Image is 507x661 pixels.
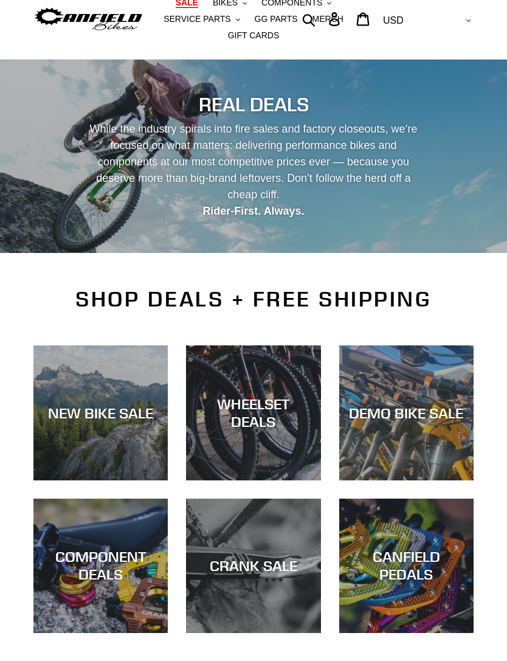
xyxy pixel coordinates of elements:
[157,11,246,27] button: SERVICE PARTS
[186,395,320,431] div: WHEELSET DEALS
[186,557,320,575] div: CRANK SALE
[249,11,304,27] a: GG PARTS
[33,499,168,633] a: COMPONENT DEALS
[222,27,286,44] a: GIFT CARDS
[339,404,474,422] div: DEMO BIKE SALE
[33,5,143,33] img: Canfield Bikes
[255,14,298,24] span: GG PARTS
[228,30,280,41] span: GIFT CARDS
[33,93,474,116] h2: REAL DEALS
[186,499,320,633] a: CRANK SALE
[339,345,474,480] a: DEMO BIKE SALE
[33,404,168,422] div: NEW BIKE SALE
[164,14,230,24] span: SERVICE PARTS
[33,549,168,584] div: COMPONENT DEALS
[89,121,419,220] p: While the industry spirals into fire sales and factory closeouts, we’re focused on what matters: ...
[339,499,474,633] a: CANFIELD PEDALS
[33,286,474,312] h2: SHOP DEALS + FREE SHIPPING
[33,345,168,480] a: NEW BIKE SALE
[186,345,320,480] a: WHEELSET DEALS
[339,549,474,584] div: CANFIELD PEDALS
[202,205,304,217] strong: Rider-First. Always.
